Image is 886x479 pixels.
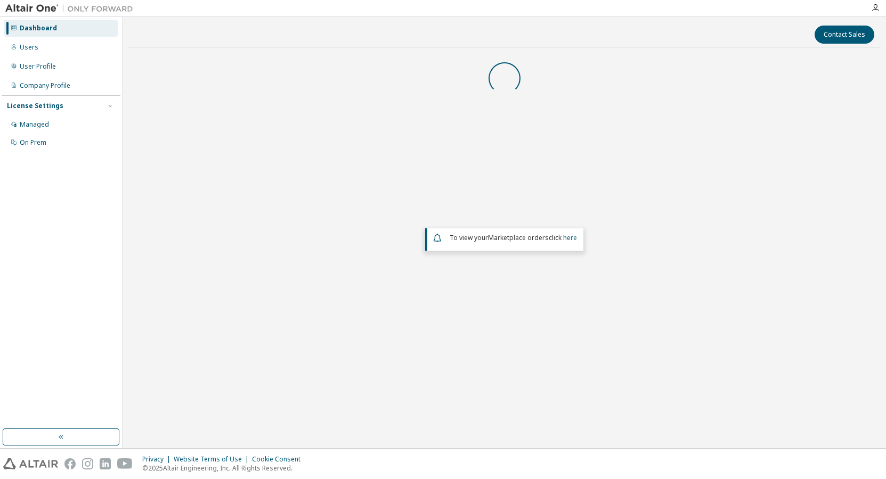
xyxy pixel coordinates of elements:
span: To view your click [450,233,577,242]
div: Users [20,43,38,52]
a: here [563,233,577,242]
div: Managed [20,120,49,129]
div: Dashboard [20,24,57,32]
img: instagram.svg [82,458,93,469]
div: License Settings [7,102,63,110]
div: Company Profile [20,81,70,90]
div: Privacy [142,455,174,464]
div: User Profile [20,62,56,71]
img: linkedin.svg [100,458,111,469]
div: On Prem [20,138,46,147]
div: Website Terms of Use [174,455,252,464]
em: Marketplace orders [488,233,549,242]
div: Cookie Consent [252,455,307,464]
button: Contact Sales [815,26,874,44]
img: facebook.svg [64,458,76,469]
img: altair_logo.svg [3,458,58,469]
p: © 2025 Altair Engineering, Inc. All Rights Reserved. [142,464,307,473]
img: youtube.svg [117,458,133,469]
img: Altair One [5,3,139,14]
